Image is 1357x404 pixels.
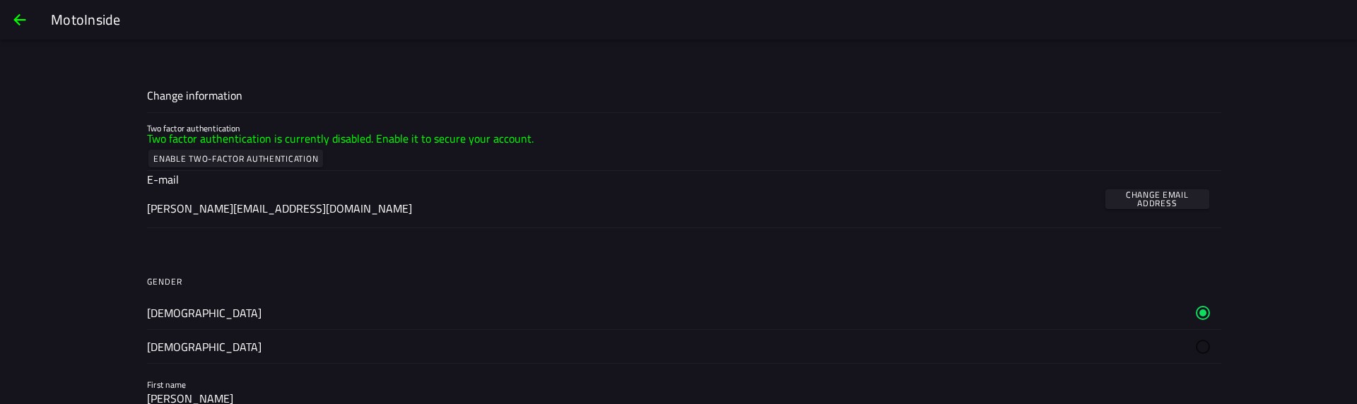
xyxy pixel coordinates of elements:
[147,171,1104,227] ion-input: E-mail
[147,275,1221,288] ion-label: Gender
[37,9,1357,30] ion-title: MotoInside
[147,330,1210,363] ion-radio: [DEMOGRAPHIC_DATA]
[147,121,944,134] ion-label: Two factor authentication
[147,296,1210,329] ion-radio: [DEMOGRAPHIC_DATA]
[148,150,323,167] ion-button: Enable two-factor authentication
[147,89,242,102] h1: Change information
[147,130,534,147] ion-text: Two factor authentication is currently disabled. Enable it to secure your account.
[1105,189,1209,209] ion-button: Change email address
